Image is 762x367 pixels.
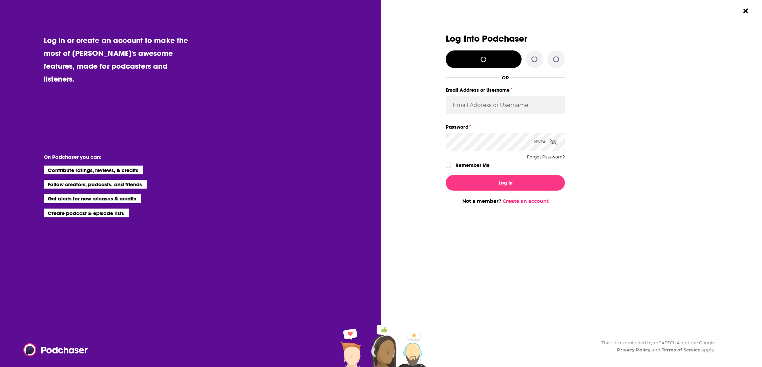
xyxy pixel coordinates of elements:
[446,34,565,44] h3: Log Into Podchaser
[44,154,179,160] li: On Podchaser you can:
[44,209,129,217] li: Create podcast & episode lists
[446,123,565,131] label: Password
[44,194,141,203] li: Get alerts for new releases & credits
[502,75,509,80] div: OR
[533,133,557,151] div: Reveal
[662,347,701,352] a: Terms of Service
[23,343,83,356] a: Podchaser - Follow, Share and Rate Podcasts
[76,36,143,45] a: create an account
[503,198,549,204] a: Create an account
[44,166,143,174] li: Contribute ratings, reviews, & credits
[446,175,565,191] button: Log In
[596,339,715,353] div: This site is protected by reCAPTCHA and the Google and apply.
[23,343,88,356] img: Podchaser - Follow, Share and Rate Podcasts
[44,180,147,189] li: Follow creators, podcasts, and friends
[617,347,651,352] a: Privacy Policy
[739,4,752,17] button: Close Button
[446,86,565,94] label: Email Address or Username
[446,198,565,204] div: Not a member?
[527,155,565,159] button: Forgot Password?
[456,161,490,170] label: Remember Me
[446,96,565,114] input: Email Address or Username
